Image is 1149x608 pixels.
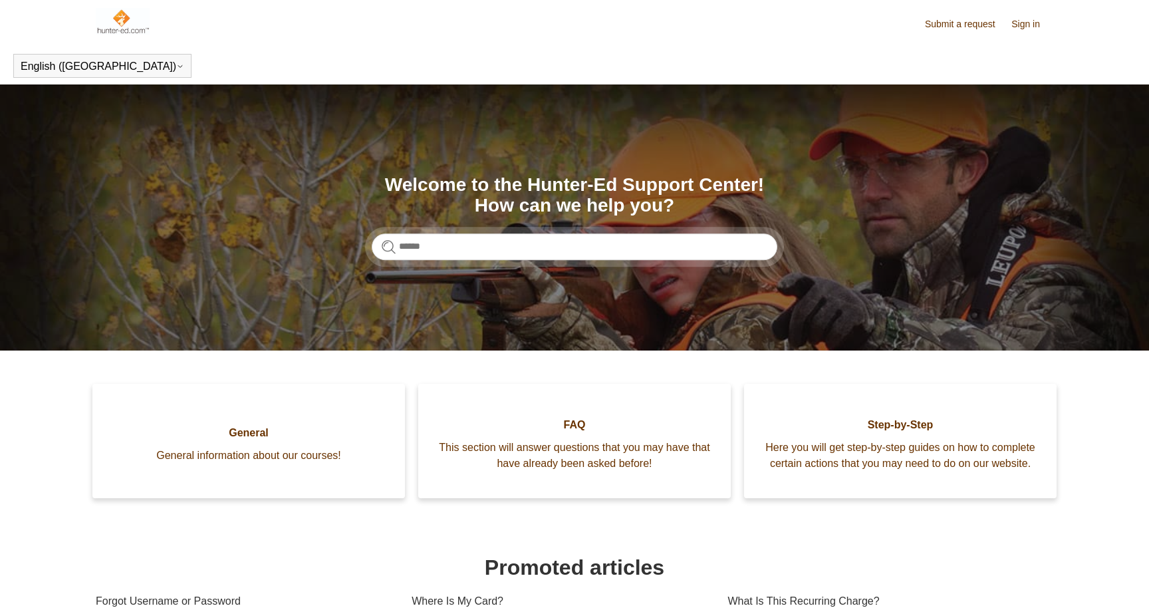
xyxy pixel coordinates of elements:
button: English ([GEOGRAPHIC_DATA]) [21,61,184,73]
input: Search [372,233,777,260]
a: General General information about our courses! [92,384,405,498]
a: Sign in [1011,17,1053,31]
span: FAQ [438,417,711,433]
h1: Welcome to the Hunter-Ed Support Center! How can we help you? [372,175,777,216]
a: FAQ This section will answer questions that you may have that have already been asked before! [418,384,731,498]
span: This section will answer questions that you may have that have already been asked before! [438,440,711,472]
img: Hunter-Ed Help Center home page [96,8,150,35]
span: General [112,425,385,441]
a: Submit a request [925,17,1009,31]
h1: Promoted articles [96,551,1053,583]
span: Step-by-Step [764,417,1037,433]
span: General information about our courses! [112,448,385,464]
a: Step-by-Step Here you will get step-by-step guides on how to complete certain actions that you ma... [744,384,1057,498]
span: Here you will get step-by-step guides on how to complete certain actions that you may need to do ... [764,440,1037,472]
